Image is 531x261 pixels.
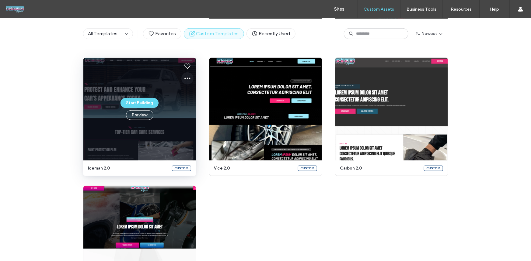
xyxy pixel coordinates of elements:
[246,28,295,39] button: Recently Used
[340,165,420,171] span: carbon 2.0
[424,166,443,171] div: Custom
[490,7,499,12] label: Help
[148,30,176,37] span: Favorites
[88,31,118,36] span: All Templates
[298,166,317,171] div: Custom
[411,29,448,39] button: Newest
[172,166,191,171] div: Custom
[189,30,239,37] span: Custom Templates
[407,7,437,12] label: Business Tools
[252,30,290,37] span: Recently Used
[214,165,294,171] span: vice 2.0
[14,4,26,10] span: Help
[121,98,159,108] button: Start Building
[83,29,123,39] button: All Templates
[364,7,394,12] label: Custom Assets
[451,7,472,12] label: Resources
[334,6,345,12] label: Sites
[143,28,181,39] button: Favorites
[126,110,153,120] button: Preview
[184,28,244,39] button: Custom Templates
[88,165,168,171] span: iceman 2.0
